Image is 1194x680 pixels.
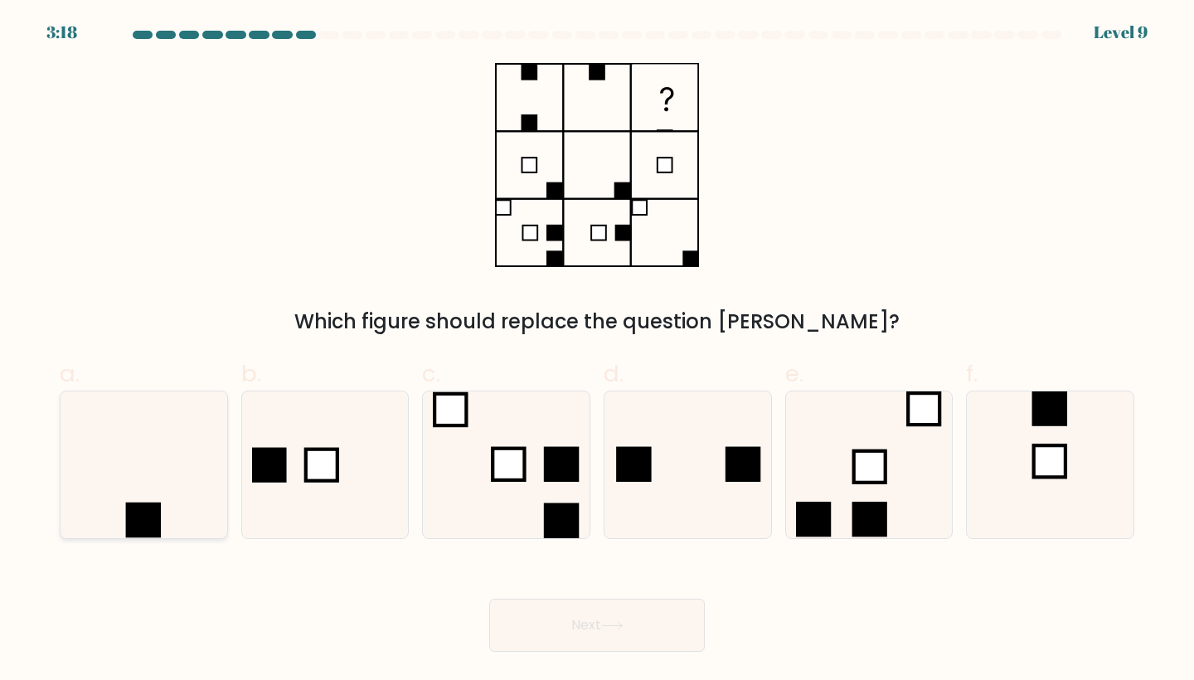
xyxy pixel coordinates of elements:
div: Which figure should replace the question [PERSON_NAME]? [70,307,1124,337]
button: Next [489,599,705,652]
span: a. [60,357,80,390]
span: c. [422,357,440,390]
span: e. [785,357,803,390]
span: b. [241,357,261,390]
span: f. [966,357,978,390]
div: 3:18 [46,20,77,45]
span: d. [604,357,624,390]
div: Level 9 [1094,20,1148,45]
